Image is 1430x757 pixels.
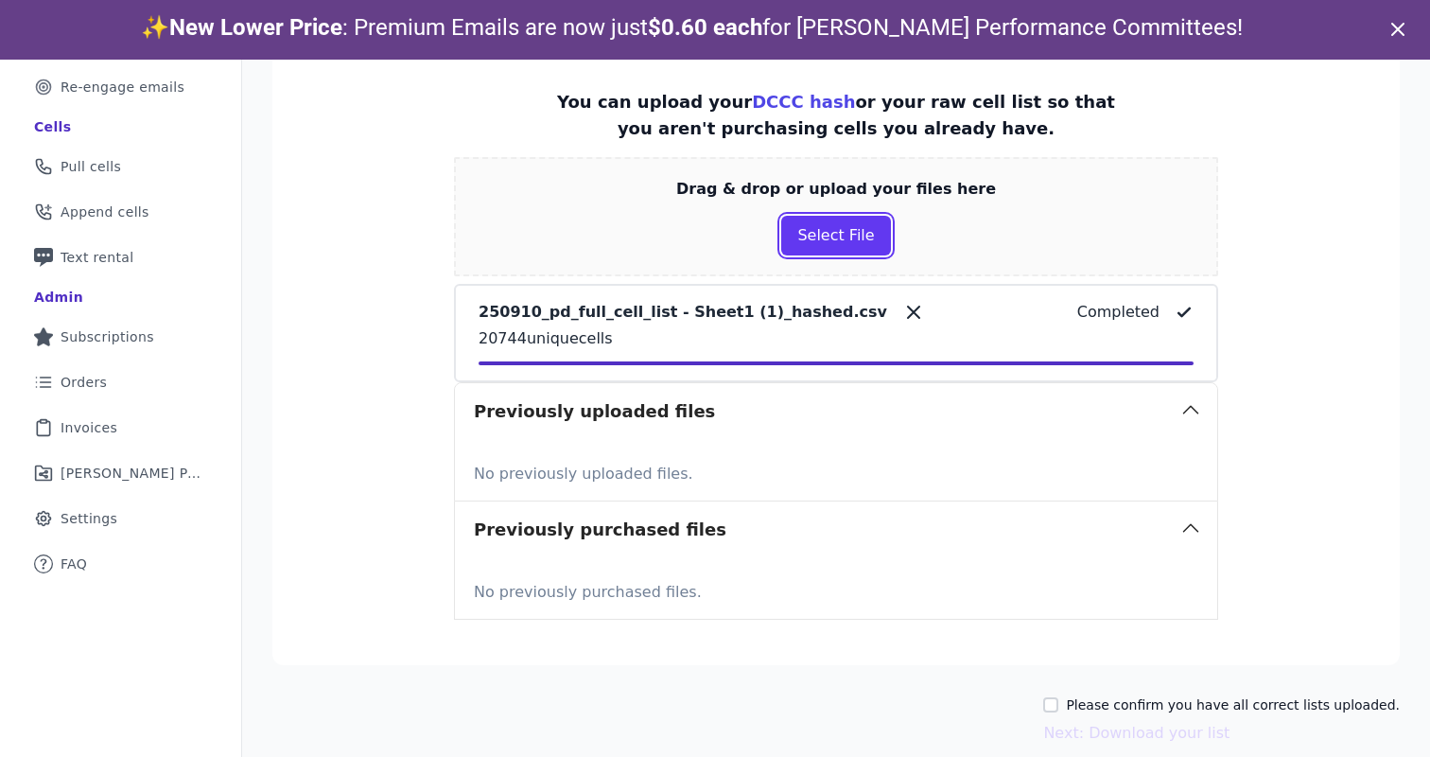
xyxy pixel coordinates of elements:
[61,78,184,97] span: Re-engage emails
[15,146,226,187] a: Pull cells
[15,543,226,585] a: FAQ
[61,202,149,221] span: Append cells
[1043,722,1229,745] button: Next: Download your list
[15,498,226,539] a: Settings
[752,92,855,112] a: DCCC hash
[474,517,726,543] h3: Previously purchased files
[455,502,1217,558] button: Previously purchased files
[1077,301,1160,324] p: Completed
[34,117,71,136] div: Cells
[61,327,154,346] span: Subscriptions
[15,407,226,449] a: Invoices
[479,301,887,324] p: 250910_pd_full_cell_list - Sheet1 (1)_hashed.csv
[676,178,996,201] p: Drag & drop or upload your files here
[474,455,1198,485] p: No previously uploaded files.
[15,452,226,494] a: [PERSON_NAME] Performance
[15,316,226,358] a: Subscriptions
[61,509,117,528] span: Settings
[474,398,715,425] h3: Previously uploaded files
[455,383,1217,440] button: Previously uploaded files
[61,555,87,573] span: FAQ
[479,327,1194,350] p: 20744 unique cells
[61,373,107,392] span: Orders
[61,418,117,437] span: Invoices
[34,288,83,307] div: Admin
[1066,695,1400,714] label: Please confirm you have all correct lists uploaded.
[15,361,226,403] a: Orders
[15,237,226,278] a: Text rental
[474,573,1198,604] p: No previously purchased files.
[61,464,203,483] span: [PERSON_NAME] Performance
[549,89,1123,142] p: You can upload your or your raw cell list so that you aren't purchasing cells you already have.
[15,66,226,108] a: Re-engage emails
[61,157,121,176] span: Pull cells
[61,248,134,267] span: Text rental
[15,191,226,233] a: Append cells
[781,216,890,255] button: Select File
